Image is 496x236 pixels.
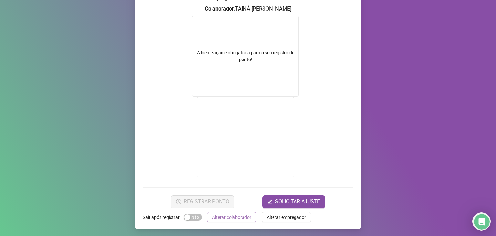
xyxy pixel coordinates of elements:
span: edit [267,199,273,204]
h3: : TAINÁ [PERSON_NAME] [143,5,353,13]
button: editSOLICITAR AJUSTE [262,195,325,208]
span: Alterar colaborador [212,214,251,221]
div: A localização é obrigatória para o seu registro de ponto! [192,49,298,63]
strong: Colaborador [205,6,234,12]
button: Alterar colaborador [207,212,256,222]
label: Sair após registrar [143,212,184,222]
iframe: Intercom live chat launcher de descoberta [472,212,491,231]
button: Alterar empregador [262,212,311,222]
span: SOLICITAR AJUSTE [275,198,320,206]
button: REGISTRAR PONTO [171,195,234,208]
span: Alterar empregador [267,214,306,221]
iframe: Intercom live chat [474,214,490,230]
